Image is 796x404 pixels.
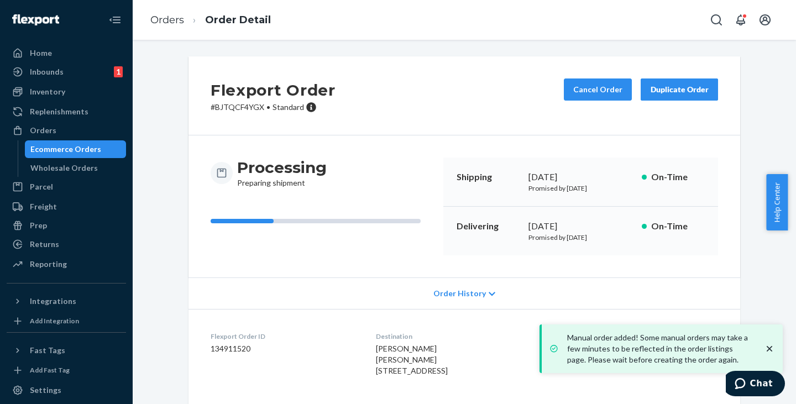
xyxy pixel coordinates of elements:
a: Home [7,44,126,62]
div: Orders [30,125,56,136]
a: Add Integration [7,314,126,328]
div: [DATE] [528,171,633,183]
a: Reporting [7,255,126,273]
div: Integrations [30,296,76,307]
a: Add Fast Tag [7,364,126,377]
div: Home [30,48,52,59]
button: Open notifications [730,9,752,31]
p: Delivering [457,220,520,233]
h3: Processing [237,158,327,177]
div: Reporting [30,259,67,270]
div: Fast Tags [30,345,65,356]
div: Replenishments [30,106,88,117]
p: Shipping [457,171,520,183]
dt: Destination [376,332,541,341]
p: Promised by [DATE] [528,233,633,242]
span: [PERSON_NAME] [PERSON_NAME] [STREET_ADDRESS] [376,344,448,375]
button: Cancel Order [564,78,632,101]
p: Promised by [DATE] [528,183,633,193]
p: On-Time [651,220,705,233]
div: Add Fast Tag [30,365,70,375]
button: Integrations [7,292,126,310]
a: Orders [7,122,126,139]
div: Inventory [30,86,65,97]
dd: 134911520 [211,343,358,354]
div: Duplicate Order [650,84,709,95]
p: # BJTQCF4YGX [211,102,336,113]
span: Standard [273,102,304,112]
a: Freight [7,198,126,216]
span: Order History [433,288,486,299]
ol: breadcrumbs [142,4,280,36]
div: Prep [30,220,47,231]
p: On-Time [651,171,705,183]
div: Settings [30,385,61,396]
p: Manual order added! Some manual orders may take a few minutes to be reflected in the order listin... [567,332,753,365]
div: Returns [30,239,59,250]
a: Returns [7,235,126,253]
button: Open Search Box [705,9,727,31]
div: Inbounds [30,66,64,77]
a: Prep [7,217,126,234]
svg: close toast [764,343,775,354]
button: Help Center [766,174,788,230]
span: • [266,102,270,112]
button: Fast Tags [7,342,126,359]
button: Close Navigation [104,9,126,31]
dt: Flexport Order ID [211,332,358,341]
button: Open account menu [754,9,776,31]
a: Wholesale Orders [25,159,127,177]
div: [DATE] [528,220,633,233]
div: Freight [30,201,57,212]
a: Inbounds1 [7,63,126,81]
iframe: Opens a widget where you can chat to one of our agents [726,371,785,398]
div: 1 [114,66,123,77]
a: Settings [7,381,126,399]
a: Orders [150,14,184,26]
h2: Flexport Order [211,78,336,102]
a: Inventory [7,83,126,101]
a: Ecommerce Orders [25,140,127,158]
div: Ecommerce Orders [30,144,101,155]
a: Parcel [7,178,126,196]
button: Duplicate Order [641,78,718,101]
div: Add Integration [30,316,79,326]
img: Flexport logo [12,14,59,25]
a: Order Detail [205,14,271,26]
div: Preparing shipment [237,158,327,188]
a: Replenishments [7,103,126,120]
div: Wholesale Orders [30,162,98,174]
div: Parcel [30,181,53,192]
